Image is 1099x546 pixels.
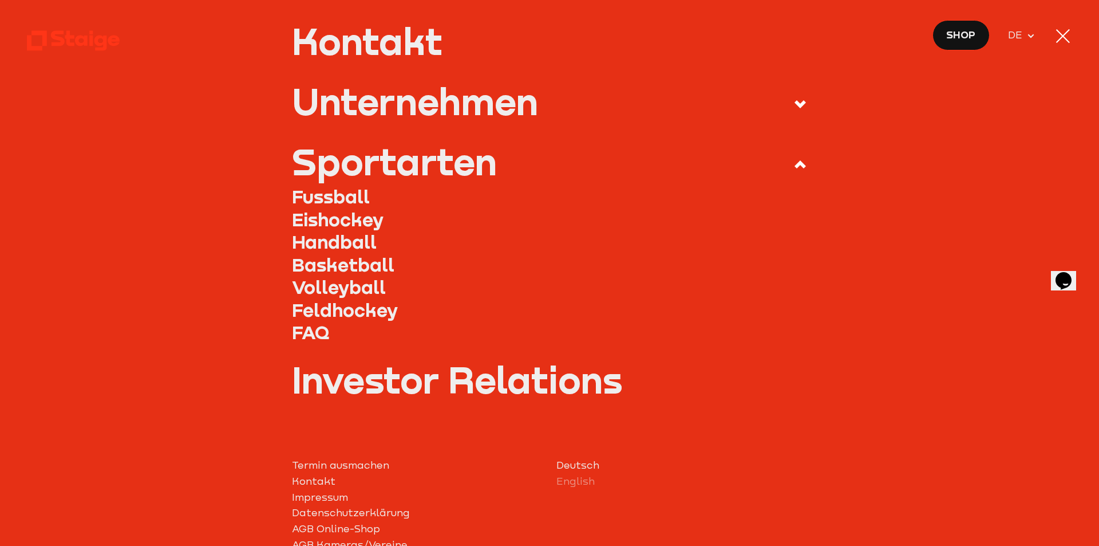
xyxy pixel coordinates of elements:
[292,521,543,537] a: AGB Online-Shop
[946,27,975,43] span: Shop
[1051,256,1088,290] iframe: chat widget
[292,230,808,253] a: Handball
[292,458,543,474] a: Termin ausmachen
[292,253,808,276] a: Basketball
[292,298,808,321] a: Feldhockey
[292,490,543,506] a: Impressum
[292,321,808,344] a: FAQ
[932,20,990,50] a: Shop
[292,362,808,398] a: Investor Relations
[292,474,543,490] a: Kontakt
[556,458,808,474] a: Deutsch
[292,185,808,208] a: Fussball
[1008,28,1027,44] span: DE
[292,208,808,231] a: Eishockey
[292,23,808,59] a: Kontakt
[292,276,808,298] a: Volleyball
[292,83,538,119] div: Unternehmen
[556,474,808,490] a: English
[292,505,543,521] a: Datenschutzerklärung
[292,143,497,179] div: Sportarten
